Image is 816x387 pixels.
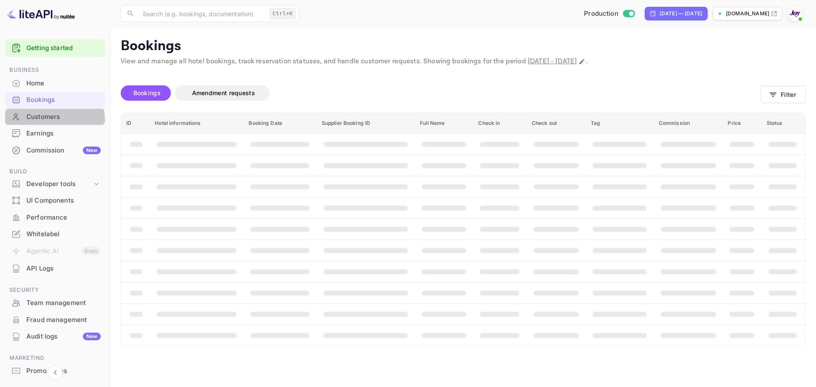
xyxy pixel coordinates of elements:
[244,113,316,134] th: Booking Date
[5,142,105,158] a: CommissionNew
[26,146,101,155] div: Commission
[5,92,105,107] a: Bookings
[5,260,105,277] div: API Logs
[138,5,266,22] input: Search (e.g. bookings, documentation)
[415,113,473,134] th: Full Name
[26,179,92,189] div: Developer tools
[150,113,244,134] th: Hotel informations
[26,213,101,223] div: Performance
[5,142,105,159] div: CommissionNew
[5,363,105,379] a: Promo codes
[5,65,105,75] span: Business
[5,192,105,209] div: UI Components
[5,295,105,311] div: Team management
[581,9,638,19] div: Switch to Sandbox mode
[26,332,101,342] div: Audit logs
[654,113,723,134] th: Commission
[5,109,105,124] a: Customers
[121,85,761,101] div: account-settings tabs
[5,75,105,91] a: Home
[26,196,101,206] div: UI Components
[121,56,806,67] p: View and manage all hotel bookings, track reservation statuses, and handle customer requests. Sho...
[5,363,105,379] div: Promo codes
[269,8,296,19] div: Ctrl+K
[7,7,75,20] img: LiteAPI logo
[5,226,105,242] a: Whitelabel
[5,353,105,363] span: Marketing
[26,264,101,274] div: API Logs
[5,177,105,192] div: Developer tools
[26,298,101,308] div: Team management
[317,113,415,134] th: Supplier Booking ID
[578,57,586,66] button: Change date range
[788,7,802,20] img: With Joy
[722,113,761,134] th: Price
[5,125,105,142] div: Earnings
[26,315,101,325] div: Fraud management
[26,229,101,239] div: Whitelabel
[48,365,63,380] button: Collapse navigation
[527,113,586,134] th: Check out
[121,113,805,346] table: booking table
[5,192,105,208] a: UI Components
[5,260,105,276] a: API Logs
[761,86,806,103] button: Filter
[762,113,805,134] th: Status
[5,209,105,225] a: Performance
[5,295,105,311] a: Team management
[5,226,105,243] div: Whitelabel
[26,95,101,105] div: Bookings
[121,38,806,55] p: Bookings
[586,113,654,134] th: Tag
[121,113,150,134] th: ID
[726,10,769,17] p: [DOMAIN_NAME]
[26,43,101,53] a: Getting started
[473,113,526,134] th: Check in
[5,209,105,226] div: Performance
[5,328,105,345] div: Audit logsNew
[5,328,105,344] a: Audit logsNew
[5,312,105,328] div: Fraud management
[26,79,101,88] div: Home
[5,167,105,176] span: Build
[528,57,577,66] span: [DATE] - [DATE]
[5,40,105,57] div: Getting started
[83,147,101,154] div: New
[5,312,105,328] a: Fraud management
[584,9,618,19] span: Production
[5,285,105,295] span: Security
[660,10,702,17] div: [DATE] — [DATE]
[26,112,101,122] div: Customers
[5,75,105,92] div: Home
[26,366,101,376] div: Promo codes
[192,89,255,96] span: Amendment requests
[5,125,105,141] a: Earnings
[83,333,101,340] div: New
[133,89,161,96] span: Bookings
[26,129,101,138] div: Earnings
